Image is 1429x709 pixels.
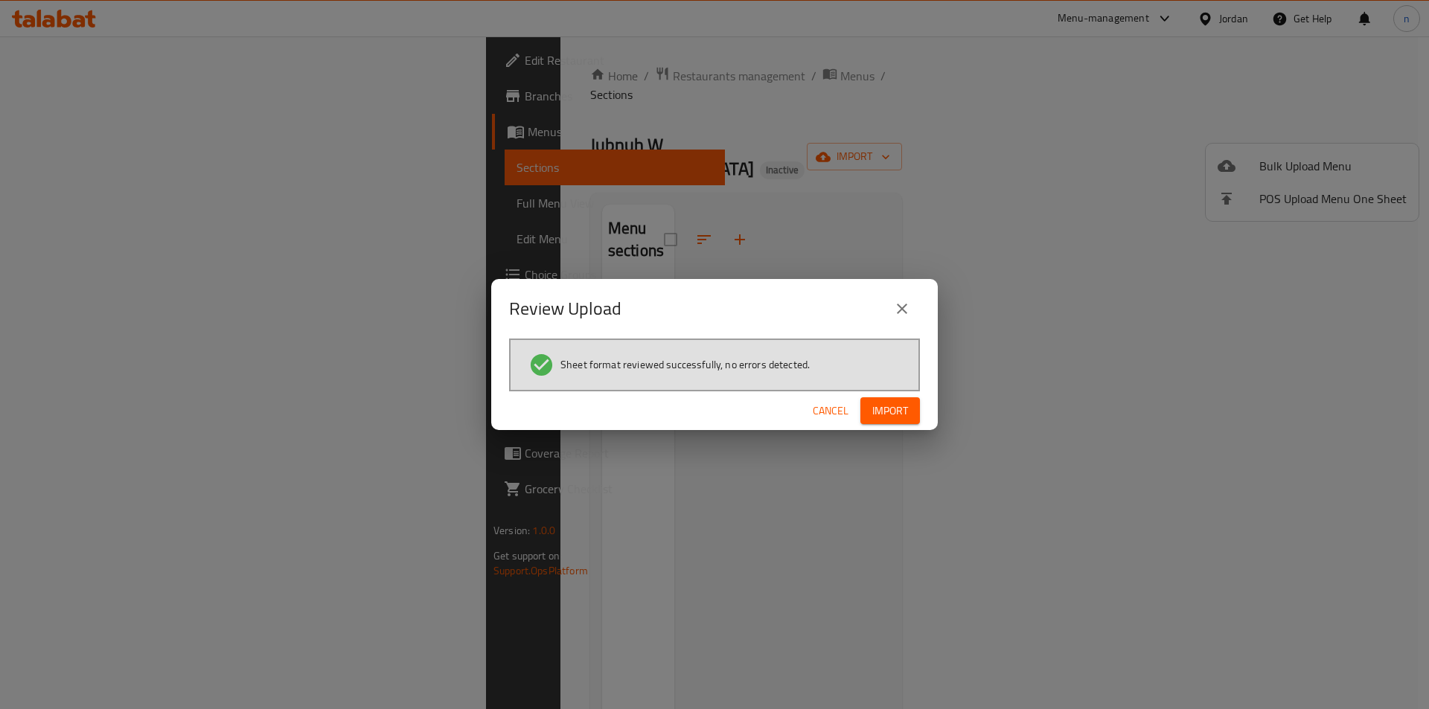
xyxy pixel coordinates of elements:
[884,291,920,327] button: close
[872,402,908,420] span: Import
[509,297,621,321] h2: Review Upload
[807,397,854,425] button: Cancel
[860,397,920,425] button: Import
[813,402,848,420] span: Cancel
[560,357,810,372] span: Sheet format reviewed successfully, no errors detected.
